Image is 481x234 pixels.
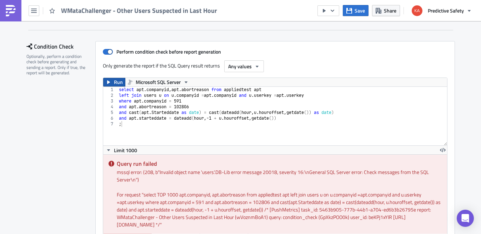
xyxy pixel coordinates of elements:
[117,161,442,166] h5: Query run failed
[103,78,125,86] button: Run
[343,5,369,16] button: Save
[103,98,118,104] div: 3
[117,191,442,228] div: For request " select TOP 1000 apt.companyid, apt.abortreason from appliedtest apt left join users...
[103,110,118,115] div: 5
[355,7,365,14] span: Save
[114,146,137,154] span: Limit 1000
[61,6,218,15] span: WMataChallenger - Other Users Suspected in Last Hour
[117,168,442,183] div: mssql error: (208, b"Invalid object name 'users'.DB-Lib error message 20018, severity 16:\nGenera...
[224,60,264,72] button: Any values
[114,78,123,86] span: Run
[372,5,400,16] button: Share
[103,121,118,127] div: 7
[103,87,118,93] div: 1
[103,104,118,110] div: 4
[26,54,91,76] div: Optionally, perform a condition check before generating and sending a report. Only if true, the r...
[411,5,423,17] img: Avatar
[3,3,341,9] body: Rich Text Area. Press ALT-0 for help.
[228,63,252,70] span: Any values
[5,5,16,16] img: PushMetrics
[125,78,191,86] button: Microsoft SQL Server
[384,7,396,14] span: Share
[457,210,474,227] div: Open Intercom Messenger
[103,93,118,98] div: 2
[103,115,118,121] div: 6
[407,3,476,19] button: Predictive Safety
[136,78,181,86] span: Microsoft SQL Server
[103,60,221,71] label: Only generate the report if the SQL Query result returns
[26,41,95,52] div: Condition Check
[103,146,140,154] button: Limit 1000
[116,48,221,55] strong: Perform condition check before report generation
[428,7,464,14] span: Predictive Safety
